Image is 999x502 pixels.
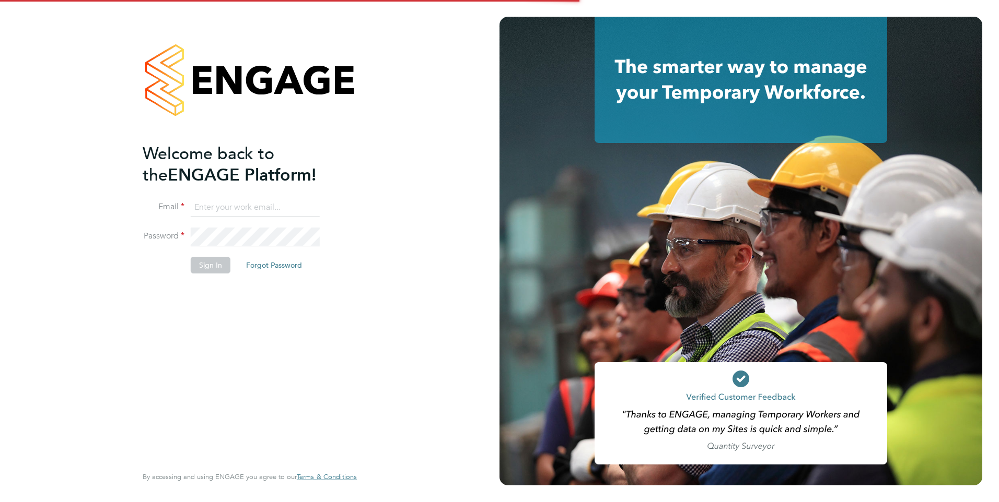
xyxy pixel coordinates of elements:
span: Welcome back to the [143,144,274,185]
span: By accessing and using ENGAGE you agree to our [143,472,357,481]
a: Terms & Conditions [297,473,357,481]
label: Password [143,231,184,242]
h2: ENGAGE Platform! [143,143,346,186]
button: Forgot Password [238,257,310,273]
input: Enter your work email... [191,198,320,217]
label: Email [143,201,184,212]
button: Sign In [191,257,230,273]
